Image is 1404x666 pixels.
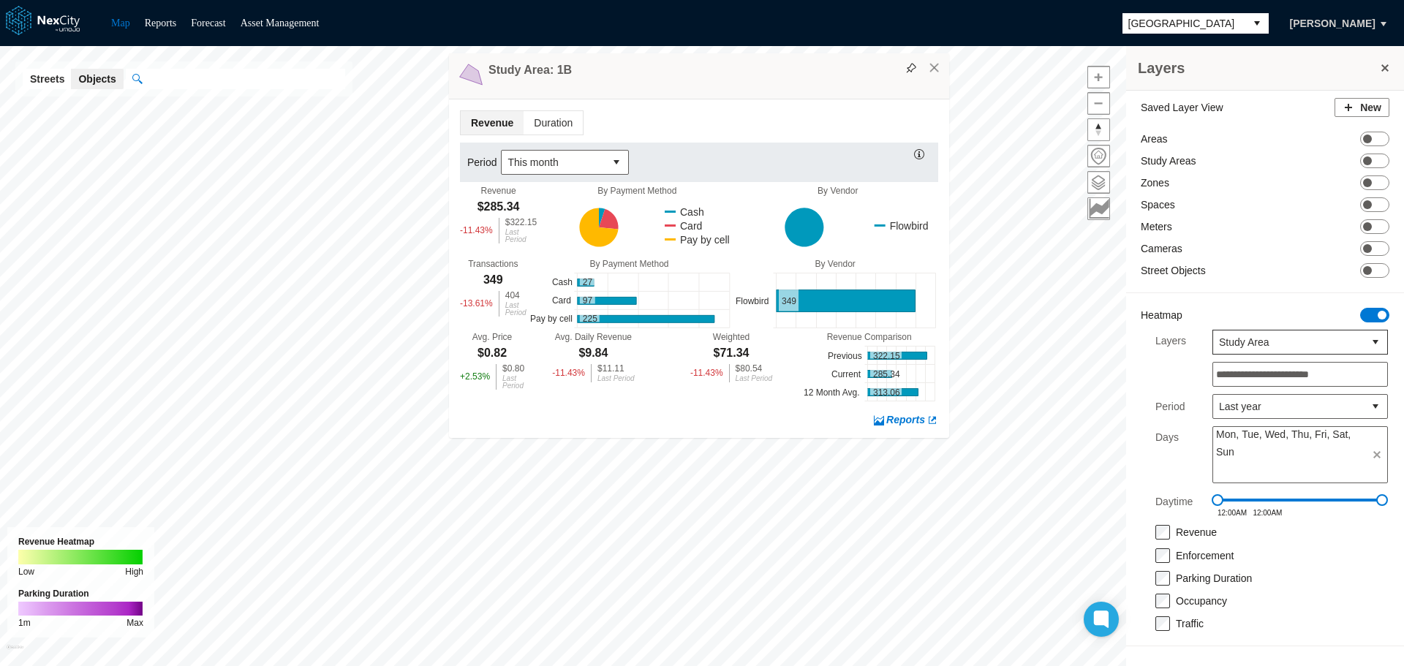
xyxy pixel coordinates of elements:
span: Drag [1376,494,1388,506]
label: Heatmap [1141,308,1182,322]
div: By Payment Method [537,186,737,196]
div: 0 - 1440 [1218,499,1382,502]
button: Reset bearing to north [1087,118,1110,141]
div: -11.43 % [460,218,493,243]
div: $0.82 [478,345,507,361]
text: 349 [782,296,796,306]
div: + 2.53 % [460,364,490,390]
div: $285.34 [478,199,520,215]
button: New [1335,98,1389,117]
h4: Study Area: 1B [488,62,572,78]
text: 285.34 [873,369,900,379]
div: $9.84 [578,345,608,361]
span: New [1360,100,1381,115]
span: Study Area [1219,335,1358,349]
span: Mon, [1216,427,1239,442]
span: [PERSON_NAME] [1290,16,1375,31]
label: Study Areas [1141,154,1196,168]
label: Occupancy [1176,595,1227,607]
text: 27 [583,278,593,288]
label: Period [1155,399,1185,414]
div: $11.11 [597,364,635,373]
text: Card [552,296,571,306]
a: Reports [873,412,938,427]
text: Pay by cell [530,314,573,325]
div: Last Period [502,375,524,390]
span: Drag [1212,494,1223,506]
div: $322.15 [505,218,537,227]
button: Layers management [1087,171,1110,194]
label: Meters [1141,219,1172,234]
a: Mapbox homepage [7,645,23,662]
div: Revenue [481,186,516,196]
div: Last Period [505,229,537,243]
label: Parking Duration [1176,572,1252,584]
span: Objects [78,72,116,86]
div: -11.43 % [552,364,585,382]
div: Max [127,616,143,630]
span: Fri, [1315,427,1329,442]
button: Home [1087,145,1110,167]
div: By Vendor [732,259,938,269]
img: revenue [18,550,143,564]
span: Last year [1219,399,1358,414]
button: Zoom out [1087,92,1110,115]
span: Revenue [461,111,524,135]
a: Map [111,18,130,29]
label: Cameras [1141,241,1182,256]
text: Flowbird [736,296,769,306]
span: Tue, [1242,427,1262,442]
div: Revenue Heatmap [18,534,143,549]
span: [GEOGRAPHIC_DATA] [1128,16,1239,31]
button: [PERSON_NAME] [1275,11,1391,36]
label: Period [467,155,501,170]
text: Cash [552,278,573,288]
label: Daytime [1155,491,1193,517]
a: Reports [145,18,177,29]
label: Revenue [1176,526,1217,538]
label: Areas [1141,132,1168,146]
span: Thu, [1291,427,1312,442]
span: 12:00AM [1218,509,1247,517]
span: Sat, [1332,427,1351,442]
text: 322.15 [873,351,900,361]
span: Zoom in [1088,67,1109,88]
button: Streets [23,69,72,89]
div: By Payment Method [526,259,733,269]
label: Days [1155,426,1179,483]
button: select [1364,395,1387,418]
button: Close popup [928,61,941,75]
div: $0.80 [502,364,524,373]
div: Weighted [713,332,750,342]
button: select [1245,13,1269,34]
div: $80.54 [736,364,773,373]
div: Last Period [736,375,773,382]
span: Streets [30,72,64,86]
div: Low [18,564,34,579]
div: High [125,564,143,579]
label: Street Objects [1141,263,1206,278]
div: Avg. Price [472,332,512,342]
a: Asset Management [241,18,320,29]
label: Spaces [1141,197,1175,212]
label: Saved Layer View [1141,100,1223,115]
div: 349 [483,272,503,288]
span: Reports [886,412,925,427]
button: select [1364,330,1387,354]
div: Transactions [468,259,518,269]
text: Current [831,369,861,379]
div: 404 [505,291,526,300]
span: Sun [1216,444,1234,459]
text: Previous [828,351,862,361]
label: Zones [1141,175,1169,190]
img: duration [18,602,143,616]
div: Last Period [597,375,635,382]
span: Wed, [1265,427,1288,442]
button: Objects [71,69,123,89]
button: Key metrics [1087,197,1110,220]
span: Reset bearing to north [1088,119,1109,140]
div: -13.61 % [460,291,493,317]
div: Revenue Comparison [800,332,938,342]
text: 97 [583,296,593,306]
img: svg%3e [906,63,916,73]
